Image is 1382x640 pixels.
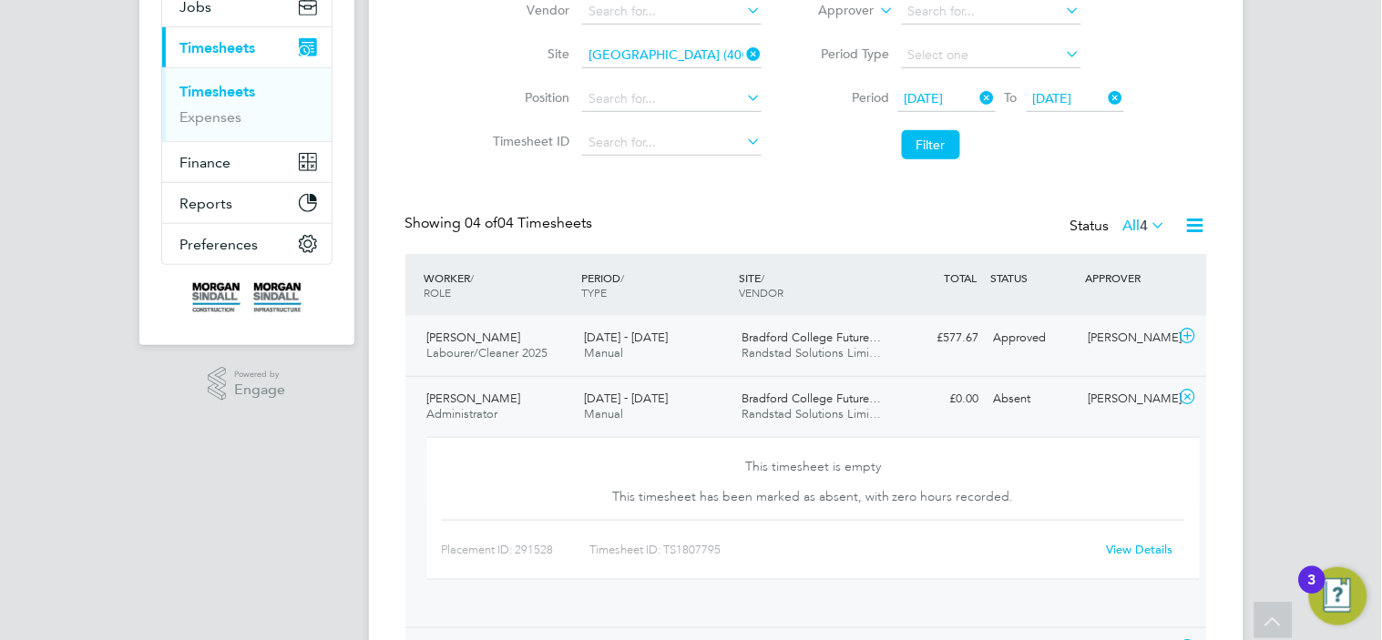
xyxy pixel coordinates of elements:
span: Reports [180,195,233,212]
label: Position [487,89,569,106]
button: Finance [162,142,332,182]
span: [DATE] [1033,90,1072,107]
span: TOTAL [945,270,978,285]
span: ROLE [425,285,452,300]
a: Expenses [180,108,242,126]
span: Manual [584,406,623,422]
span: / [761,270,764,285]
div: This timesheet has been marked as absent, with zero hours recorded. [563,475,1063,512]
div: 3 [1308,580,1316,604]
div: This timesheet is empty [563,445,1063,482]
span: [PERSON_NAME] [427,391,521,406]
div: WORKER [420,261,578,309]
a: Powered byEngage [208,367,285,401]
span: Randstad Solutions Limi… [742,345,881,361]
span: Engage [234,382,285,398]
span: Manual [584,345,623,361]
input: Search for... [582,130,762,156]
button: Filter [902,130,960,159]
label: Vendor [487,2,569,18]
label: Period Type [807,46,889,62]
label: Approver [792,2,874,20]
button: Open Resource Center, 3 new notifications [1309,567,1367,625]
span: Timesheets [180,39,256,56]
span: [DATE] - [DATE] [584,330,668,345]
div: Timesheet ID: TS1807795 [590,535,1096,564]
label: Period [807,89,889,106]
label: All [1123,217,1167,235]
a: Go to home page [161,283,333,312]
span: Bradford College Future… [742,330,881,345]
span: To [999,86,1023,109]
button: Preferences [162,224,332,264]
span: [PERSON_NAME] [427,330,521,345]
div: [PERSON_NAME] [1080,323,1175,353]
span: Randstad Solutions Limi… [742,406,881,422]
span: 04 Timesheets [466,214,593,232]
a: Timesheets [180,83,256,100]
div: STATUS [987,261,1081,294]
button: Reports [162,183,332,223]
input: Search for... [582,43,762,68]
div: Timesheets [162,67,332,141]
div: SITE [734,261,892,309]
div: Showing [405,214,597,233]
span: Preferences [180,236,259,253]
span: [DATE] [905,90,944,107]
span: Bradford College Future… [742,391,881,406]
span: Administrator [427,406,498,422]
input: Select one [902,43,1081,68]
label: Timesheet ID [487,133,569,149]
span: VENDOR [739,285,783,300]
div: Placement ID: 291528 [442,535,590,564]
a: View Details [1107,542,1173,557]
label: Site [487,46,569,62]
span: TYPE [581,285,607,300]
div: £577.67 [892,323,987,353]
span: / [471,270,475,285]
button: Timesheets [162,27,332,67]
span: 4 [1141,217,1149,235]
img: morgansindall-logo-retina.png [192,283,302,312]
span: 04 of [466,214,498,232]
div: APPROVER [1080,261,1175,294]
span: Labourer/Cleaner 2025 [427,345,548,361]
div: [PERSON_NAME] [1080,384,1175,414]
span: Finance [180,154,231,171]
span: Powered by [234,367,285,382]
input: Search for... [582,86,762,112]
div: Status [1070,214,1171,239]
span: / [620,270,624,285]
div: Approved [987,323,1081,353]
span: [DATE] - [DATE] [584,391,668,406]
div: PERIOD [577,261,734,309]
div: Absent [987,384,1081,414]
div: £0.00 [892,384,987,414]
